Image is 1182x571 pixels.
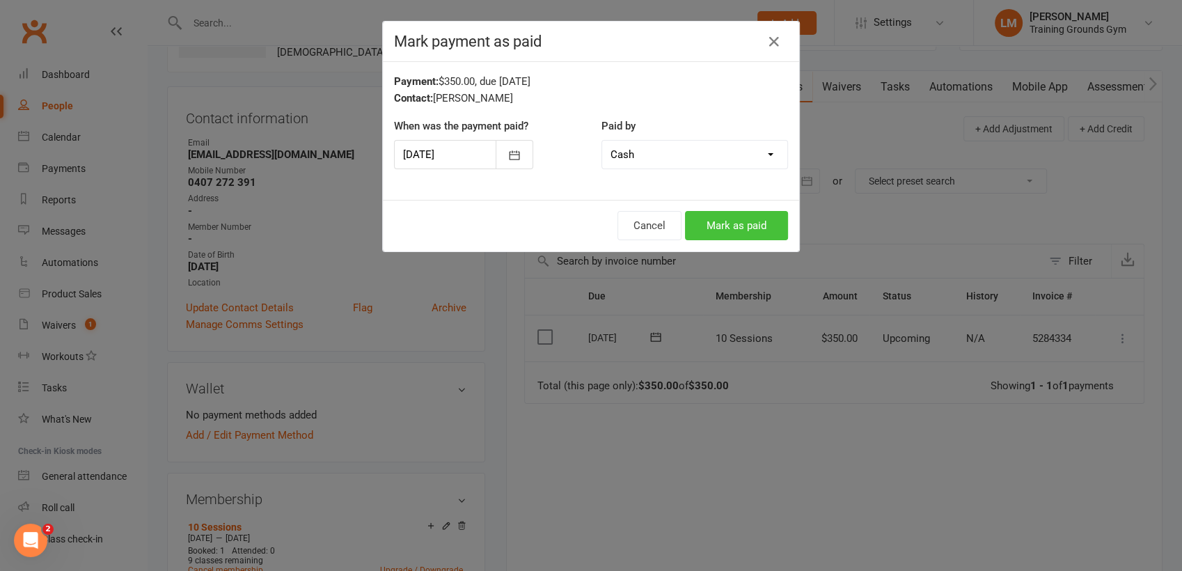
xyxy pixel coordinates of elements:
[394,33,788,50] h4: Mark payment as paid
[617,211,681,240] button: Cancel
[763,31,785,53] button: Close
[394,90,788,107] div: [PERSON_NAME]
[394,73,788,90] div: $350.00, due [DATE]
[394,92,433,104] strong: Contact:
[42,524,54,535] span: 2
[601,118,636,134] label: Paid by
[394,75,439,88] strong: Payment:
[685,211,788,240] button: Mark as paid
[14,524,47,557] iframe: Intercom live chat
[394,118,528,134] label: When was the payment paid?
